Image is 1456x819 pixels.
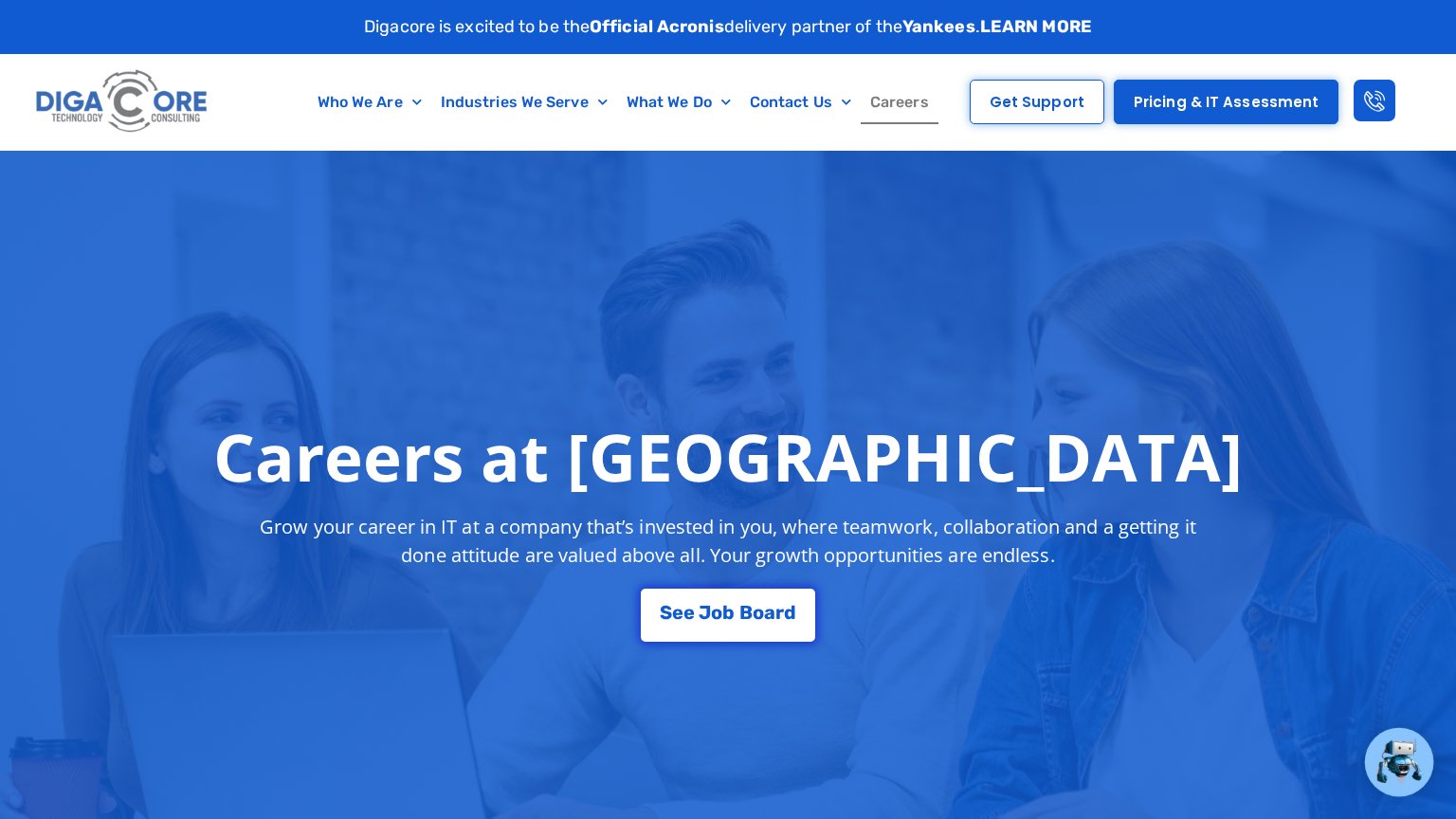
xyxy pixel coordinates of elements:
[739,603,753,622] span: B
[243,513,1213,570] p: Grow your career in IT at a company that’s invested in you, where teamwork, collaboration and a g...
[672,603,683,622] span: e
[431,81,617,124] a: Industries We Serve
[711,603,722,622] span: o
[775,603,784,622] span: r
[660,603,672,622] span: S
[740,81,861,124] a: Contact Us
[364,14,1092,40] p: Digacore is excited to be the delivery partner of the .
[861,81,938,124] a: Careers
[902,16,975,37] strong: Yankees
[213,418,1244,494] h1: Careers at [GEOGRAPHIC_DATA]
[590,16,724,37] strong: Official Acronis
[722,603,735,622] span: b
[784,603,796,622] span: d
[292,81,955,124] nav: Menu
[753,603,764,622] span: o
[308,81,431,124] a: Who We Are
[764,603,775,622] span: a
[641,589,815,642] a: See Job Board
[990,95,1084,109] span: Get Support
[1134,95,1319,109] span: Pricing & IT Assessment
[1114,80,1338,124] a: Pricing & IT Assessment
[617,81,740,124] a: What We Do
[980,16,1092,37] a: LEARN MORE
[31,64,213,140] img: Digacore logo 1
[683,603,695,622] span: e
[699,603,711,622] span: J
[970,80,1104,124] a: Get Support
